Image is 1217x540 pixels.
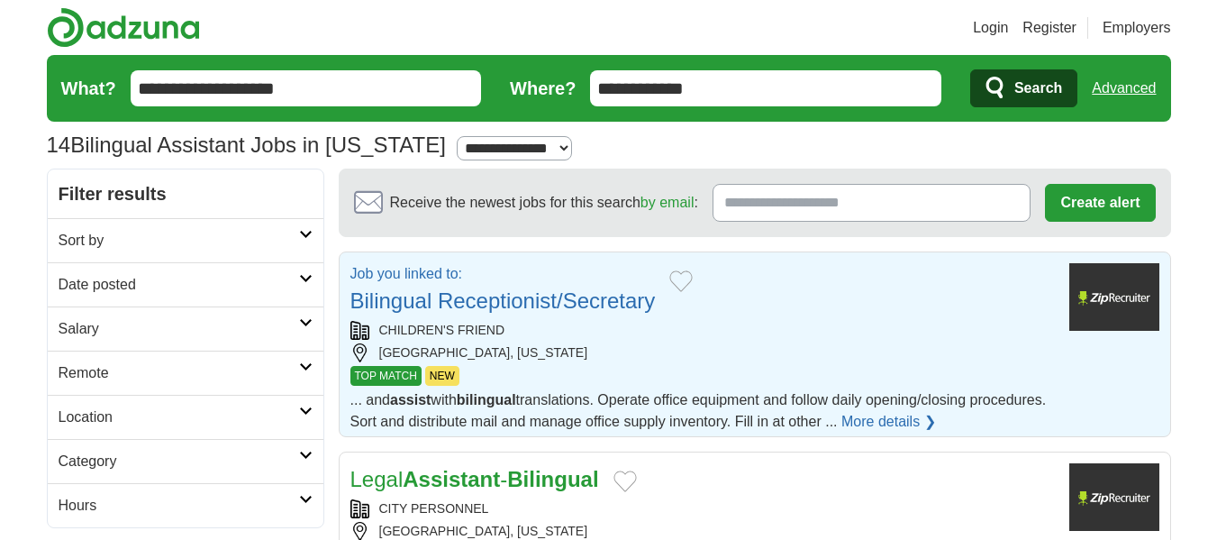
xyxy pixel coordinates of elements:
h2: Filter results [48,169,323,218]
span: NEW [425,366,459,386]
a: Sort by [48,218,323,262]
button: Create alert [1045,184,1155,222]
a: Location [48,395,323,439]
a: Salary [48,307,323,351]
a: Employers [1103,17,1171,39]
a: Login [973,17,1008,39]
a: Advanced [1092,70,1156,106]
a: Category [48,439,323,483]
img: Adzuna logo [47,7,200,48]
a: Date posted [48,262,323,307]
a: Remote [48,351,323,395]
label: What? [61,75,116,102]
span: Receive the newest jobs for this search : [390,192,698,214]
button: Add to favorite jobs [669,270,693,292]
img: Company logo [1069,463,1159,531]
div: CITY PERSONNEL [350,499,1055,518]
a: Bilingual Receptionist/Secretary [350,288,656,313]
span: ... and with translations. Operate office equipment and follow daily opening/closing procedures. ... [350,392,1047,429]
h1: Bilingual Assistant Jobs in [US_STATE] [47,133,446,157]
strong: Assistant [403,467,500,491]
button: Add to favorite jobs [613,471,637,492]
span: 14 [47,129,71,161]
h2: Hours [59,495,299,517]
span: TOP MATCH [350,366,422,386]
a: by email [640,195,695,210]
h2: Category [59,451,299,472]
span: Search [1014,70,1062,106]
a: More details ❯ [841,411,936,433]
label: Where? [510,75,576,102]
p: Job you linked to: [350,263,656,285]
img: Company logo [1069,263,1159,331]
div: [GEOGRAPHIC_DATA], [US_STATE] [350,343,1055,362]
h2: Date posted [59,274,299,296]
a: LegalAssistant-Bilingual [350,467,599,491]
h2: Sort by [59,230,299,252]
h2: Remote [59,362,299,384]
strong: bilingual [457,392,516,407]
button: Search [970,69,1077,107]
strong: assist [390,392,431,407]
a: Register [1022,17,1076,39]
h2: Salary [59,318,299,340]
a: Hours [48,483,323,527]
strong: Bilingual [507,467,598,491]
h2: Location [59,407,299,428]
div: CHILDREN'S FRIEND [350,321,1055,340]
